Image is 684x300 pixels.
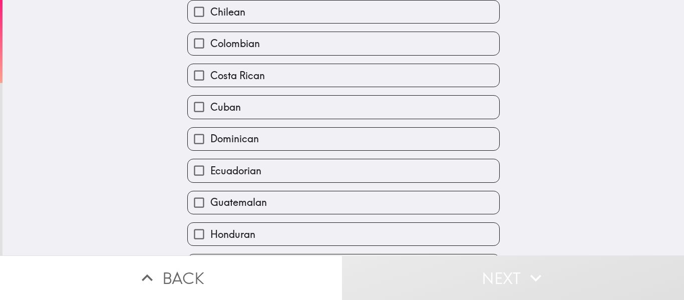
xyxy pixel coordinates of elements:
[188,128,499,150] button: Dominican
[210,5,245,19] span: Chilean
[210,37,260,51] span: Colombian
[188,191,499,214] button: Guatemalan
[210,195,267,209] span: Guatemalan
[188,96,499,118] button: Cuban
[188,1,499,23] button: Chilean
[188,32,499,55] button: Colombian
[210,69,265,83] span: Costa Rican
[188,223,499,245] button: Honduran
[210,164,261,178] span: Ecuadorian
[210,100,241,114] span: Cuban
[210,227,255,241] span: Honduran
[342,255,684,300] button: Next
[188,159,499,182] button: Ecuadorian
[188,64,499,87] button: Costa Rican
[210,132,259,146] span: Dominican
